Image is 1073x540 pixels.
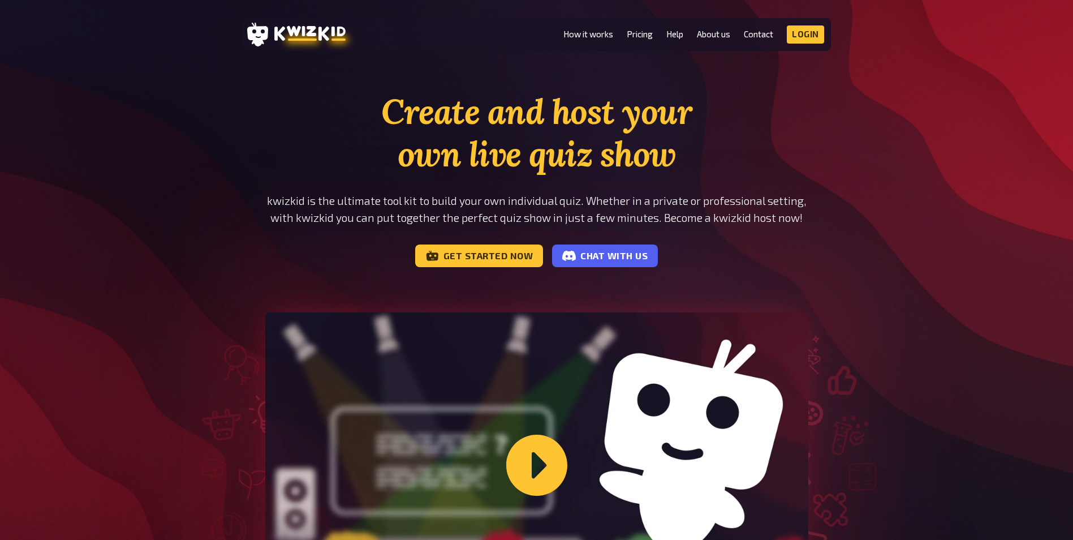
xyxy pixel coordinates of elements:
[552,245,658,267] a: Chat with us
[697,29,730,39] a: About us
[563,29,613,39] a: How it works
[265,192,808,226] p: kwizkid is the ultimate tool kit to build your own individual quiz. Whether in a private or profe...
[666,29,683,39] a: Help
[787,25,824,44] a: Login
[627,29,653,39] a: Pricing
[415,245,544,267] a: Get started now
[744,29,773,39] a: Contact
[265,91,808,175] h1: Create and host your own live quiz show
